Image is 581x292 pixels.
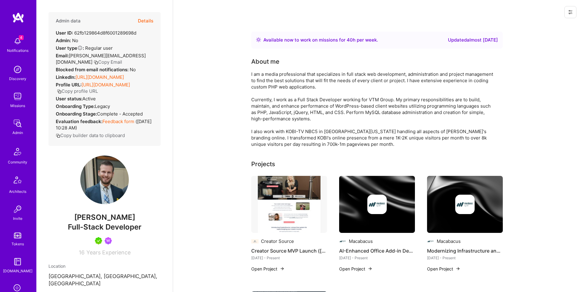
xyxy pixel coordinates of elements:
[12,203,24,215] img: Invite
[48,263,161,269] div: Location
[56,119,102,124] strong: Evaluation feedback:
[75,74,124,80] a: [URL][DOMAIN_NAME]
[427,255,503,261] div: [DATE] - Present
[56,37,78,44] div: No
[56,45,113,51] div: Regular user
[10,144,25,159] img: Community
[12,241,24,247] div: Tokens
[251,247,327,255] h4: Creator Source MVP Launch ([DOMAIN_NAME] Project)
[48,273,161,287] p: [GEOGRAPHIC_DATA], [GEOGRAPHIC_DATA], [GEOGRAPHIC_DATA]
[427,266,460,272] button: Open Project
[14,233,21,238] img: tokens
[56,67,130,72] strong: Blocked from email notifications:
[339,255,415,261] div: [DATE] - Present
[95,237,102,244] img: A.Teamer in Residence
[79,249,85,256] span: 16
[261,238,294,244] div: Creator Source
[82,82,130,88] a: [URL][DOMAIN_NAME]
[57,88,98,94] button: Copy profile URL
[427,238,434,245] img: Company logo
[56,111,97,117] strong: Onboarding Stage:
[56,82,82,88] strong: Profile URL:
[349,238,373,244] div: Macabacus
[251,266,285,272] button: Open Project
[12,90,24,102] img: teamwork
[56,18,81,24] h4: Admin data
[456,266,460,271] img: arrow-right
[251,71,494,147] div: I am a media professional that specializes in full stack web development, administration and proj...
[367,195,387,214] img: Company logo
[12,129,23,136] div: Admin
[48,213,161,222] span: [PERSON_NAME]
[251,176,327,233] img: Creator Source MVP Launch (A.Team Project)
[19,35,24,40] span: 4
[56,38,71,43] strong: Admin:
[95,103,110,109] span: legacy
[56,45,84,51] strong: User type :
[12,12,24,23] img: logo
[12,35,24,47] img: bell
[138,12,153,30] button: Details
[256,37,261,42] img: Availability
[10,174,25,188] img: Architects
[94,59,122,65] button: Copy Email
[56,53,146,65] span: [PERSON_NAME][EMAIL_ADDRESS][DOMAIN_NAME]
[105,237,112,244] img: Been on Mission
[68,223,142,231] span: Full-Stack Developer
[448,36,498,44] div: Updated almost [DATE]
[56,133,60,138] i: icon Copy
[56,96,82,102] strong: User status:
[347,37,353,43] span: 40
[427,176,503,233] img: cover
[7,47,28,54] div: Notifications
[455,195,475,214] img: Company logo
[339,176,415,233] img: cover
[13,215,22,222] div: Invite
[56,118,153,131] div: ( [DATE] 10:28 AM )
[56,66,136,73] div: No
[251,57,279,66] div: About me
[56,103,95,109] strong: Onboarding Type:
[9,188,26,195] div: Architects
[8,159,27,165] div: Community
[339,247,415,255] h4: AI-Enhanced Office Add-in Development for Macabacus
[97,111,143,117] span: Complete - Accepted
[82,96,96,102] span: Active
[437,238,461,244] div: Macabacus
[12,63,24,76] img: discovery
[9,76,26,82] div: Discovery
[339,238,346,245] img: Company logo
[251,255,327,261] div: [DATE] - Present
[251,159,275,169] div: Projects
[427,247,503,255] h4: Modernizing Infrastructure and Admin Platform for Macabacus
[368,266,372,271] img: arrow-right
[56,30,73,36] strong: User ID:
[10,102,25,109] div: Missions
[86,249,131,256] span: Years Experience
[80,156,129,204] img: User Avatar
[12,256,24,268] img: guide book
[3,268,32,274] div: [DOMAIN_NAME]
[56,74,75,80] strong: LinkedIn:
[280,266,285,271] img: arrow-right
[56,30,136,36] div: 62fb129864d8f6001289698d
[57,89,62,94] i: icon Copy
[56,53,69,59] strong: Email:
[12,117,24,129] img: admin teamwork
[251,238,259,245] img: Company logo
[77,45,83,51] i: Help
[56,132,125,139] button: Copy builder data to clipboard
[102,119,134,124] a: Feedback form
[263,36,378,44] div: Available now to work on missions for h per week .
[94,60,98,65] i: icon Copy
[339,266,372,272] button: Open Project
